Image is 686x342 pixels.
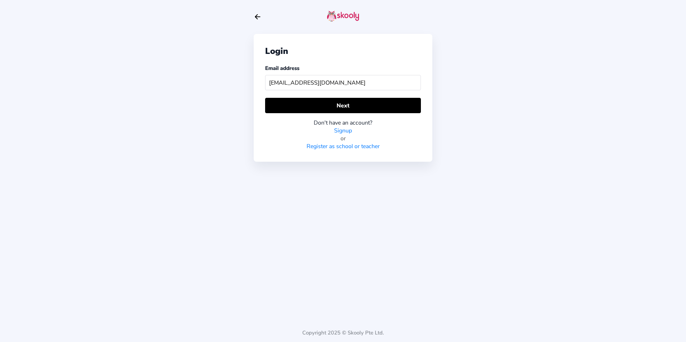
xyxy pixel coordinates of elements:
[334,127,352,135] a: Signup
[254,13,262,21] button: arrow back outline
[265,98,421,113] button: Next
[307,142,380,150] a: Register as school or teacher
[265,119,421,127] div: Don't have an account?
[265,65,299,72] label: Email address
[265,135,421,142] div: or
[327,10,359,22] img: skooly-logo.png
[265,75,421,90] input: Your email address
[265,45,421,57] div: Login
